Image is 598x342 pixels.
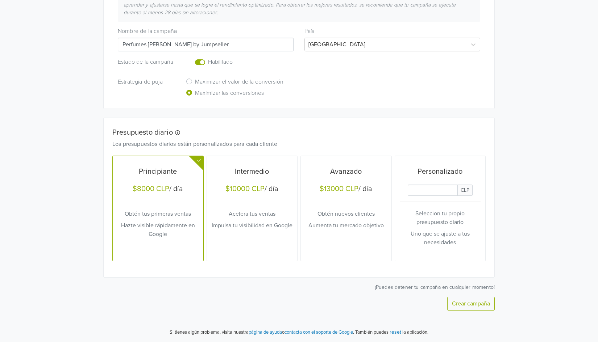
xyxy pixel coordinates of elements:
h6: Maximizar las conversiones [195,90,264,97]
h5: Presupuesto diario [112,128,475,137]
h6: Habilitado [208,59,270,66]
h6: Estado de la campaña [118,59,175,66]
a: página de ayuda [249,329,282,335]
h5: Principiante [117,167,199,176]
p: Hazte visible rápidamente en Google [117,221,199,238]
div: $8000 CLP [133,185,169,193]
div: Los presupuestos diarios están personalizados para cada cliente [107,140,480,148]
div: $13000 CLP [320,185,358,193]
button: Intermedio$10000 CLP/ díaAcelera tus ventasImpulsa tu visibilidad en Google [207,156,298,261]
h5: Avanzado [306,167,387,176]
button: reset [390,328,401,336]
a: contacta con el soporte de Google [285,329,353,335]
h6: Nombre de la campaña [118,28,294,35]
p: Si tienes algún problema, visita nuestra o . [170,329,354,336]
p: Obtén tus primeras ventas [117,210,199,218]
h6: Maximizar el valor de la conversión [195,79,283,85]
h5: Intermedio [212,167,293,176]
h6: País [304,28,480,35]
input: Daily Custom Budget [408,185,458,196]
p: Obtén nuevos clientes [306,210,387,218]
p: Seleccion tu propio presupuesto diario [400,209,481,227]
p: Acelera tus ventas [212,210,293,218]
h5: / día [212,185,293,195]
button: Principiante$8000 CLP/ díaObtén tus primeras ventasHazte visible rápidamente en Google [113,156,203,261]
button: Avanzado$13000 CLP/ díaObtén nuevos clientesAumenta tu mercado objetivo [301,156,391,261]
span: CLP [457,185,473,196]
button: PersonalizadoDaily Custom BudgetCLPSeleccion tu propio presupuesto diarioUno que se ajuste a tus ... [395,156,486,261]
p: Aumenta tu mercado objetivo [306,221,387,230]
p: Uno que se ajuste a tus necesidades [400,229,481,247]
h6: Estrategia de puja [118,79,175,85]
p: También puedes la aplicación. [354,328,428,336]
h5: / día [117,185,199,195]
h5: Personalizado [400,167,481,176]
button: Crear campaña [447,297,495,311]
p: ¡Puedes detener tu campaña en cualquier momento! [103,283,495,291]
div: $10000 CLP [225,185,265,193]
h5: / día [306,185,387,195]
input: Campaign name [118,38,294,51]
p: Impulsa tu visibilidad en Google [212,221,293,230]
